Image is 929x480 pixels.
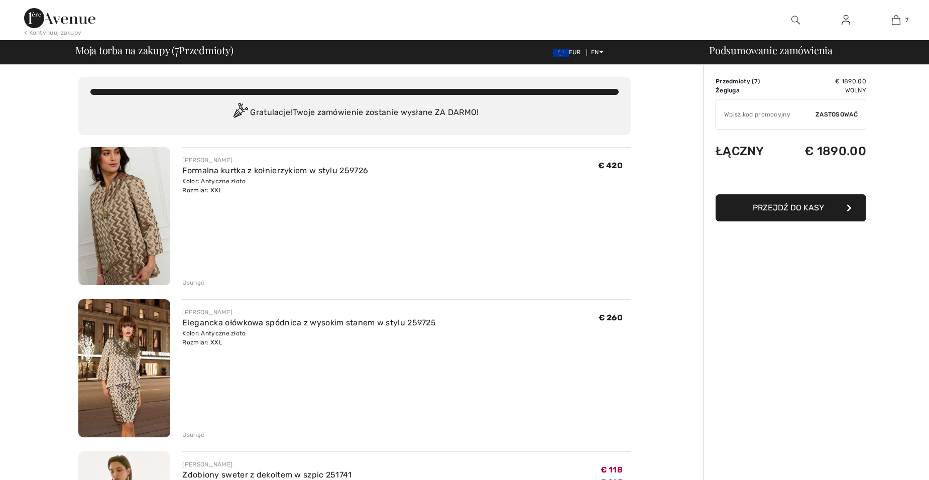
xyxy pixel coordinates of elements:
input: Promo code [716,99,816,130]
span: € 260 [599,313,623,322]
td: € 1890.00 [782,77,866,86]
td: ) [716,77,782,86]
span: 7 [905,16,908,25]
span: Przejdź do kasy [753,203,824,212]
span: Zastosować [816,110,858,119]
font: Kolor: Antyczne złoto Rozmiar: XXL [182,330,246,346]
font: Kolor: Antyczne złoto Rozmiar: XXL [182,178,246,194]
td: € 1890.00 [782,134,866,168]
iframe: PayPal [716,168,866,191]
td: Żegluga [716,86,782,95]
font: Przedmioty) [179,43,234,57]
img: Moje informacje [842,14,850,26]
button: Przejdź do kasy [716,194,866,221]
td: Wolny [782,86,866,95]
span: € 118 [601,465,623,474]
span: € 420 [598,161,623,170]
div: Podsumowanie zamówienia [697,45,923,55]
img: Aleja 1ère [24,8,95,28]
td: Łączny [716,134,782,168]
span: 7 [754,78,758,85]
img: Szukaj w witrynie [791,14,800,26]
img: Congratulation2.svg [230,103,250,123]
div: Usunąć [182,278,204,287]
a: 7 [871,14,920,26]
div: [PERSON_NAME] [182,156,368,165]
img: Moja torba [892,14,900,26]
a: Sign In [834,14,858,27]
div: [PERSON_NAME] [182,308,436,317]
span: EUR [553,49,585,56]
font: Przedmioty ( [716,78,758,85]
font: Gratulacje! Twoje zamówienie zostanie wysłane ZA DARMO! [250,107,479,117]
img: Elegant High-Waist Pencil Skirt Style 259725 [78,299,170,437]
a: Zdobiony sweter z dekoltem w szpic 251741 [182,470,352,479]
div: < Kontynuuj zakupy [24,28,81,37]
div: [PERSON_NAME] [182,460,352,469]
img: Euro [553,49,569,57]
img: Formal Collared Jacket Style 259726 [78,147,170,285]
font: EN [591,49,599,56]
a: Elegancka ołówkowa spódnica z wysokim stanem w stylu 259725 [182,318,436,327]
font: Moja torba na zakupy ( [75,43,175,57]
a: Formalna kurtka z kołnierzykiem w stylu 259726 [182,166,368,175]
div: Usunąć [182,430,204,439]
span: 7 [175,43,179,56]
